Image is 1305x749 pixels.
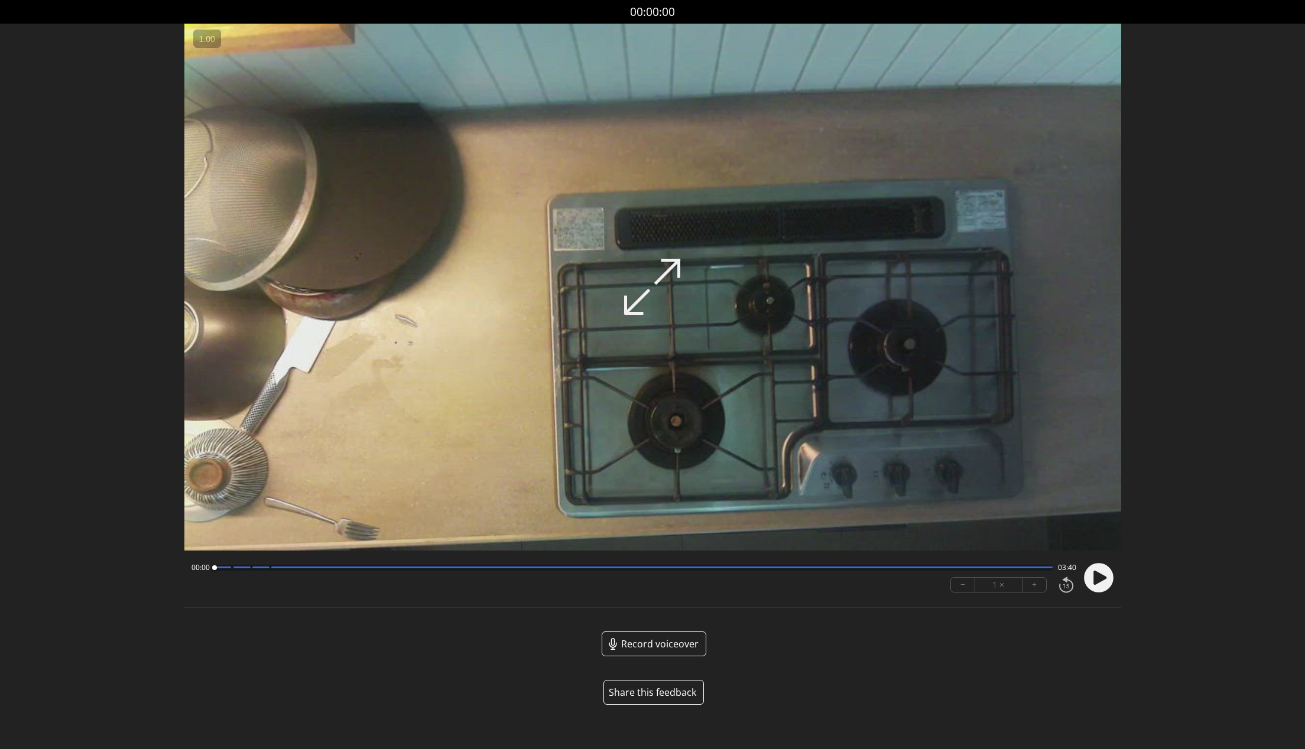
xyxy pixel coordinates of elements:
span: Record voiceover [621,637,699,651]
button: Share this feedback [603,680,704,705]
a: Record voiceover [602,631,706,656]
a: 00:00:00 [630,4,675,21]
span: 00:00 [191,563,210,572]
button: + [1022,578,1046,592]
div: 1 × [975,578,1022,592]
span: 03:40 [1058,563,1076,572]
button: − [951,578,975,592]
